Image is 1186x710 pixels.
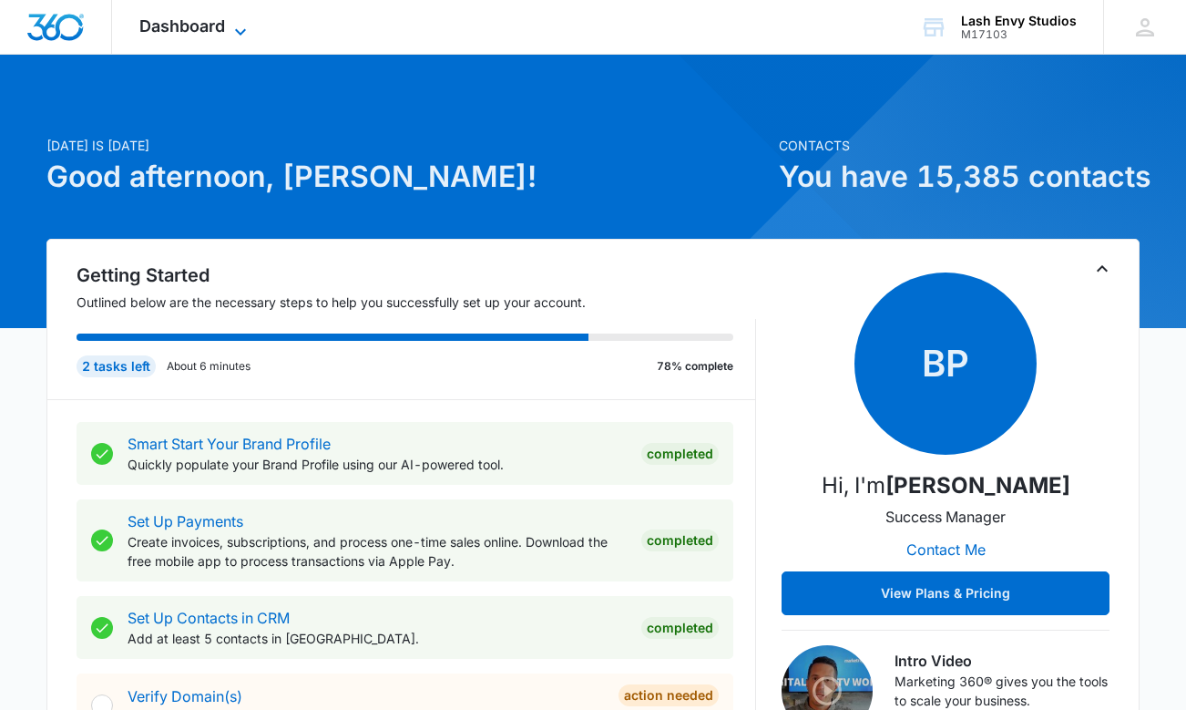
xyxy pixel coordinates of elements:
button: Contact Me [888,528,1004,571]
div: Action Needed [619,684,719,706]
p: Success Manager [885,506,1006,528]
div: account name [961,14,1077,28]
p: Contacts [779,136,1140,155]
p: Hi, I'm [822,469,1070,502]
div: Completed [641,617,719,639]
button: View Plans & Pricing [782,571,1109,615]
p: Outlined below are the necessary steps to help you successfully set up your account. [77,293,756,312]
p: About 6 minutes [167,358,250,375]
span: BP [854,273,1037,455]
p: Add at least 5 contacts in [GEOGRAPHIC_DATA]. [128,629,627,648]
div: Completed [641,530,719,551]
h2: Getting Started [77,262,756,289]
span: Dashboard [139,16,225,36]
a: Set Up Payments [128,512,243,530]
p: 78% complete [657,358,733,375]
div: account id [961,28,1077,41]
a: Verify Domain(s) [128,687,242,705]
button: Toggle Collapse [1091,258,1113,280]
strong: [PERSON_NAME] [885,472,1070,499]
a: Set Up Contacts in CRM [128,609,290,627]
a: Smart Start Your Brand Profile [128,435,331,453]
div: Completed [641,443,719,465]
div: 2 tasks left [77,355,156,377]
h1: You have 15,385 contacts [779,155,1140,199]
p: [DATE] is [DATE] [46,136,768,155]
p: Marketing 360® gives you the tools to scale your business. [895,672,1109,710]
h3: Intro Video [895,650,1109,672]
p: Create invoices, subscriptions, and process one-time sales online. Download the free mobile app t... [128,532,627,571]
p: Quickly populate your Brand Profile using our AI-powered tool. [128,455,627,474]
h1: Good afternoon, [PERSON_NAME]! [46,155,768,199]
